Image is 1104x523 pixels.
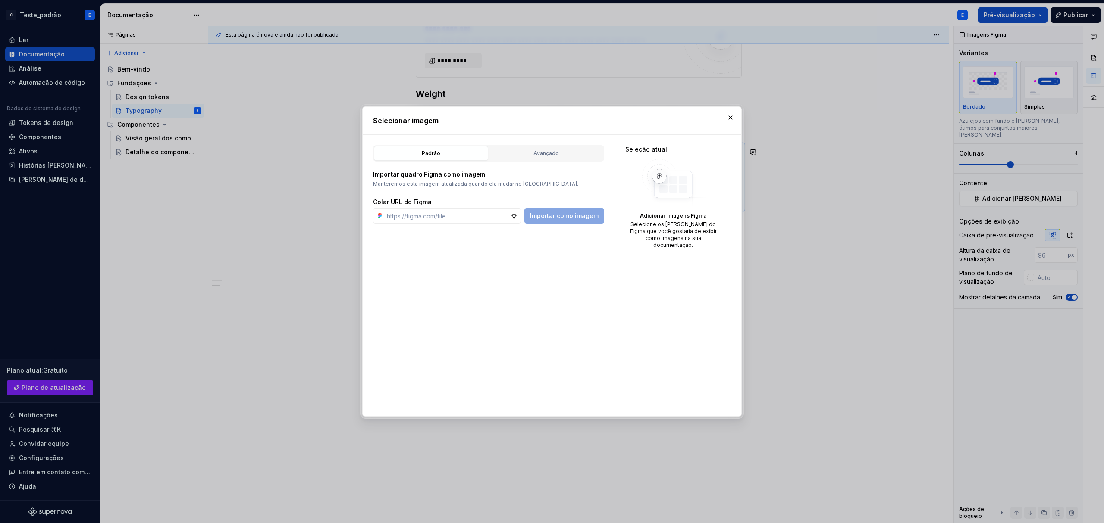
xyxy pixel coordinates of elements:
[383,208,511,224] input: https://figma.com/file...
[373,171,485,178] font: Importar quadro Figma como imagem
[630,221,717,248] font: Selecione os [PERSON_NAME] do Figma que você gostaria de exibir como imagens na sua documentação.
[373,198,432,205] font: Colar URL do Figma
[422,150,440,156] font: Padrão
[373,116,439,125] font: Selecionar imagem
[373,181,578,187] font: Manteremos esta imagem atualizada quando ela mudar no [GEOGRAPHIC_DATA].
[533,150,559,156] font: Avançado
[625,146,667,153] font: Seleção atual
[640,212,706,219] font: Adicionar imagens Figma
